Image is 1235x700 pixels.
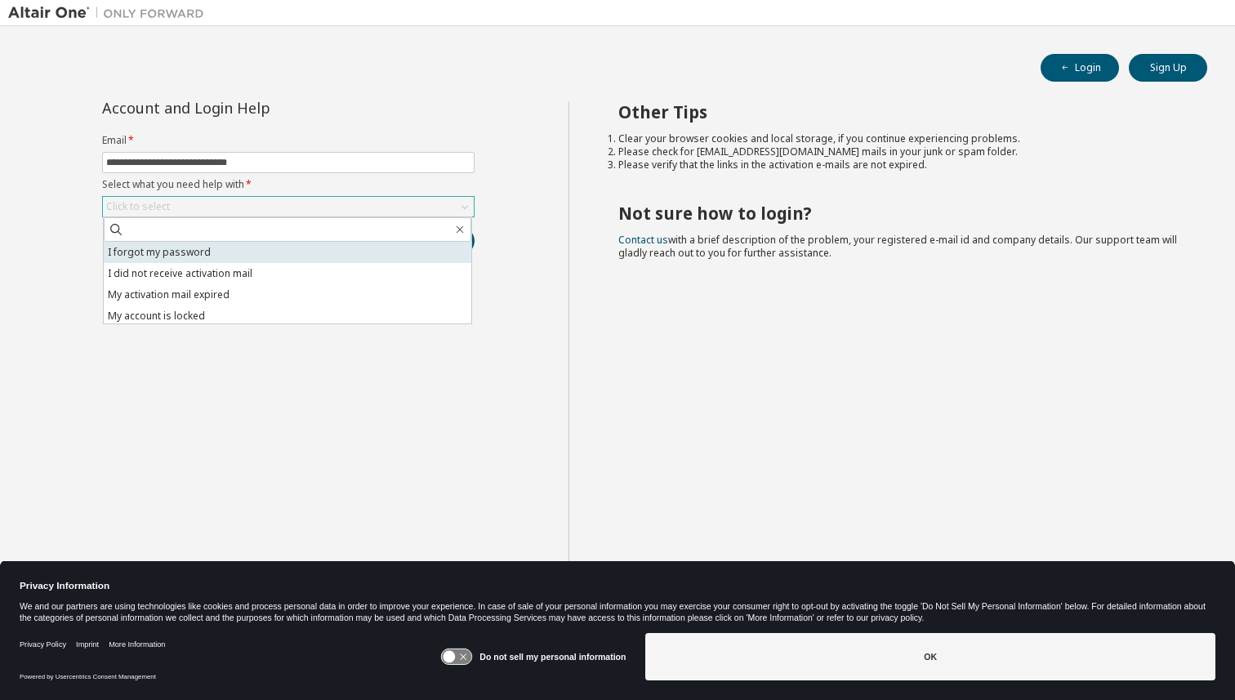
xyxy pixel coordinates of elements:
[1041,54,1119,82] button: Login
[618,145,1179,158] li: Please check for [EMAIL_ADDRESS][DOMAIN_NAME] mails in your junk or spam folder.
[1129,54,1207,82] button: Sign Up
[102,178,475,191] label: Select what you need help with
[8,5,212,21] img: Altair One
[102,101,400,114] div: Account and Login Help
[618,132,1179,145] li: Clear your browser cookies and local storage, if you continue experiencing problems.
[103,197,474,216] div: Click to select
[104,242,471,263] li: I forgot my password
[618,233,1177,260] span: with a brief description of the problem, your registered e-mail id and company details. Our suppo...
[618,233,668,247] a: Contact us
[618,203,1179,224] h2: Not sure how to login?
[618,158,1179,172] li: Please verify that the links in the activation e-mails are not expired.
[618,101,1179,123] h2: Other Tips
[106,200,170,213] div: Click to select
[102,134,475,147] label: Email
